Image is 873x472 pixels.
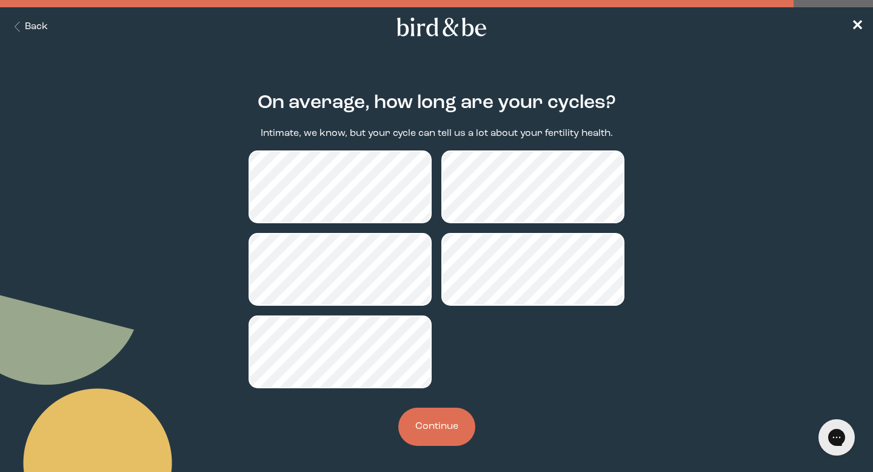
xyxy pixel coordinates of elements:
[258,89,616,117] h2: On average, how long are your cycles?
[851,16,863,38] a: ✕
[812,415,861,460] iframe: Gorgias live chat messenger
[10,20,48,34] button: Back Button
[261,127,613,141] p: Intimate, we know, but your cycle can tell us a lot about your fertility health.
[398,408,475,446] button: Continue
[851,19,863,34] span: ✕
